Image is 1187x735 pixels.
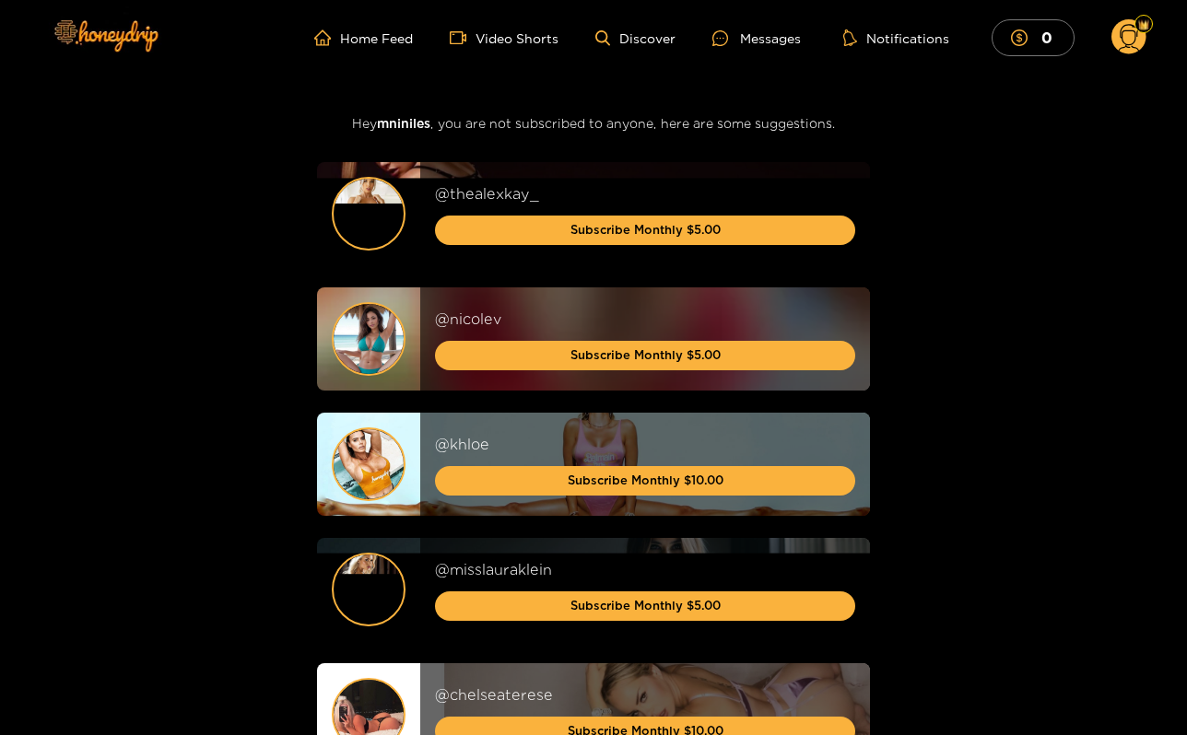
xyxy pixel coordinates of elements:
span: home [314,29,340,46]
div: @ nicolev [435,309,855,330]
span: video-camera [450,29,476,46]
div: Messages [712,28,801,49]
h3: Hey , you are not subscribed to anyone, here are some suggestions. [317,112,870,134]
span: Subscribe Monthly $5.00 [570,596,721,614]
span: mniniles [377,116,430,130]
div: @ thealexkay_ [435,183,855,204]
img: sfsdf [334,304,404,374]
img: sfsdf [334,554,404,624]
img: sfsdf [334,429,404,499]
button: Subscribe Monthly $5.00 [435,341,855,370]
div: @ misslauraklein [435,559,855,580]
button: 0 [992,19,1075,55]
mark: 0 [1039,28,1055,47]
span: dollar [1011,29,1037,46]
button: Subscribe Monthly $5.00 [435,591,855,621]
img: Fan Level [1138,19,1149,30]
a: Home Feed [314,29,413,46]
button: Notifications [838,29,955,47]
a: Video Shorts [450,29,558,46]
span: Subscribe Monthly $5.00 [570,345,721,364]
span: Subscribe Monthly $10.00 [568,471,723,489]
div: @ khloe [435,434,855,455]
button: Subscribe Monthly $10.00 [435,466,855,496]
img: sfsdf [334,179,404,249]
a: Discover [595,30,676,46]
div: @ chelseaterese [435,684,855,706]
span: Subscribe Monthly $5.00 [570,220,721,239]
button: Subscribe Monthly $5.00 [435,216,855,245]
